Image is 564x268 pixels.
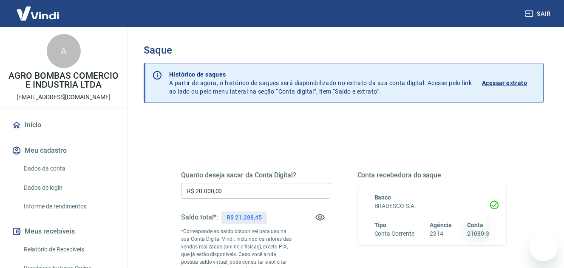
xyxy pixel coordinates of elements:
p: Acessar extrato [482,79,527,87]
span: Conta [467,222,483,228]
a: Início [10,116,117,134]
a: Dados da conta [20,160,117,177]
p: A partir de agora, o histórico de saques será disponibilizado no extrato da sua conta digital. Ac... [169,70,472,96]
button: Meus recebíveis [10,222,117,241]
h6: Conta Corrente [374,229,414,238]
h5: Quanto deseja sacar da Conta Digital? [181,171,330,180]
h3: Saque [144,44,544,56]
iframe: Botão para abrir a janela de mensagens [530,234,557,261]
img: Vindi [10,0,65,26]
a: Dados de login [20,179,117,197]
h6: BRADESCO S.A. [374,202,490,211]
p: [EMAIL_ADDRESS][DOMAIN_NAME] [17,93,111,102]
p: Histórico de saques [169,70,472,79]
div: A [47,34,81,68]
h6: 21080-3 [467,229,489,238]
h5: Conta recebedora do saque [357,171,507,180]
span: Agência [430,222,452,228]
button: Sair [523,6,554,22]
a: Acessar extrato [482,70,536,96]
p: AGRO BOMBAS COMERCIO E INDUSTRIA LTDA [7,71,120,89]
span: Banco [374,194,391,201]
p: R$ 21.288,45 [227,213,261,222]
iframe: Fechar mensagem [469,214,486,231]
a: Relatório de Recebíveis [20,241,117,258]
h6: 2314 [430,229,452,238]
h5: Saldo total*: [181,213,218,222]
a: Informe de rendimentos [20,198,117,215]
button: Meu cadastro [10,141,117,160]
span: Tipo [374,222,387,228]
